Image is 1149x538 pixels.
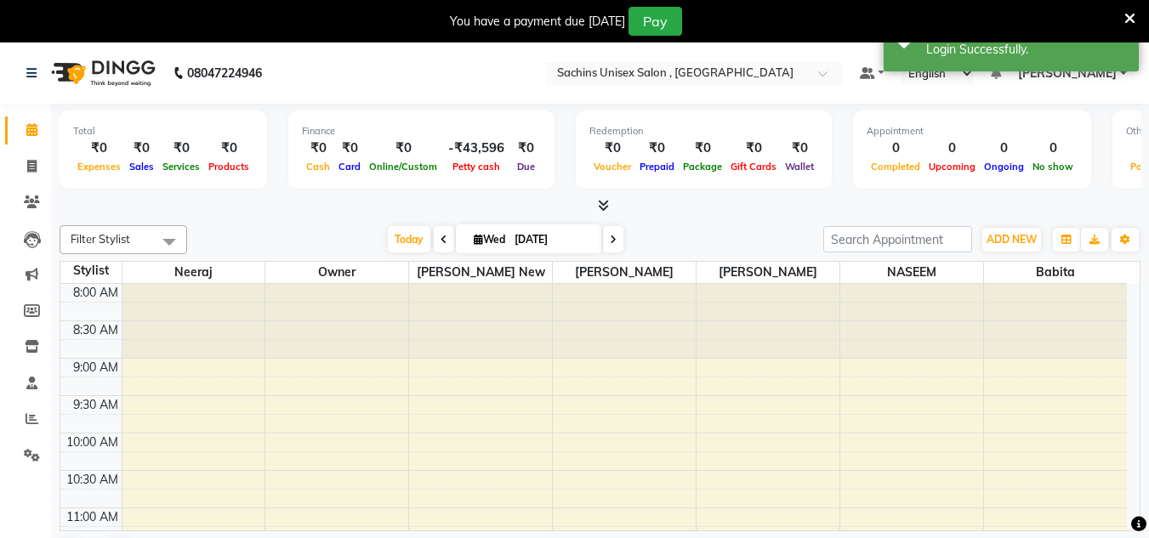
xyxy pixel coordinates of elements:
[302,124,541,139] div: Finance
[980,161,1028,173] span: Ongoing
[73,124,253,139] div: Total
[388,226,430,252] span: Today
[924,139,980,158] div: 0
[71,232,130,246] span: Filter Stylist
[122,262,265,283] span: Neeraj
[365,139,441,158] div: ₹0
[823,226,972,252] input: Search Appointment
[726,161,781,173] span: Gift Cards
[73,161,125,173] span: Expenses
[63,433,122,451] div: 10:00 AM
[867,139,924,158] div: 0
[781,161,818,173] span: Wallet
[589,139,635,158] div: ₹0
[867,124,1078,139] div: Appointment
[63,471,122,489] div: 10:30 AM
[125,161,158,173] span: Sales
[980,139,1028,158] div: 0
[679,139,726,158] div: ₹0
[73,139,125,158] div: ₹0
[984,262,1127,283] span: Babita
[509,227,594,252] input: 2025-09-03
[1018,65,1117,82] span: [PERSON_NAME]
[448,161,504,173] span: Petty cash
[697,262,839,283] span: [PERSON_NAME]
[1028,161,1078,173] span: No show
[334,139,365,158] div: ₹0
[511,139,541,158] div: ₹0
[70,359,122,377] div: 9:00 AM
[679,161,726,173] span: Package
[302,161,334,173] span: Cash
[1028,139,1078,158] div: 0
[63,508,122,526] div: 11:00 AM
[70,284,122,302] div: 8:00 AM
[589,124,818,139] div: Redemption
[204,139,253,158] div: ₹0
[43,49,160,97] img: logo
[924,161,980,173] span: Upcoming
[781,139,818,158] div: ₹0
[553,262,696,283] span: [PERSON_NAME]
[441,139,511,158] div: -₹43,596
[125,139,158,158] div: ₹0
[450,13,625,31] div: You have a payment due [DATE]
[409,262,552,283] span: [PERSON_NAME] new
[334,161,365,173] span: Card
[204,161,253,173] span: Products
[158,139,204,158] div: ₹0
[265,262,408,283] span: Owner
[982,228,1041,252] button: ADD NEW
[926,41,1126,59] div: Login Successfully.
[867,161,924,173] span: Completed
[635,161,679,173] span: Prepaid
[70,321,122,339] div: 8:30 AM
[726,139,781,158] div: ₹0
[629,7,682,36] button: Pay
[589,161,635,173] span: Voucher
[469,233,509,246] span: Wed
[70,396,122,414] div: 9:30 AM
[635,139,679,158] div: ₹0
[302,139,334,158] div: ₹0
[840,262,983,283] span: NASEEM
[158,161,204,173] span: Services
[513,161,539,173] span: Due
[187,49,262,97] b: 08047224946
[365,161,441,173] span: Online/Custom
[987,233,1037,246] span: ADD NEW
[60,262,122,280] div: Stylist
